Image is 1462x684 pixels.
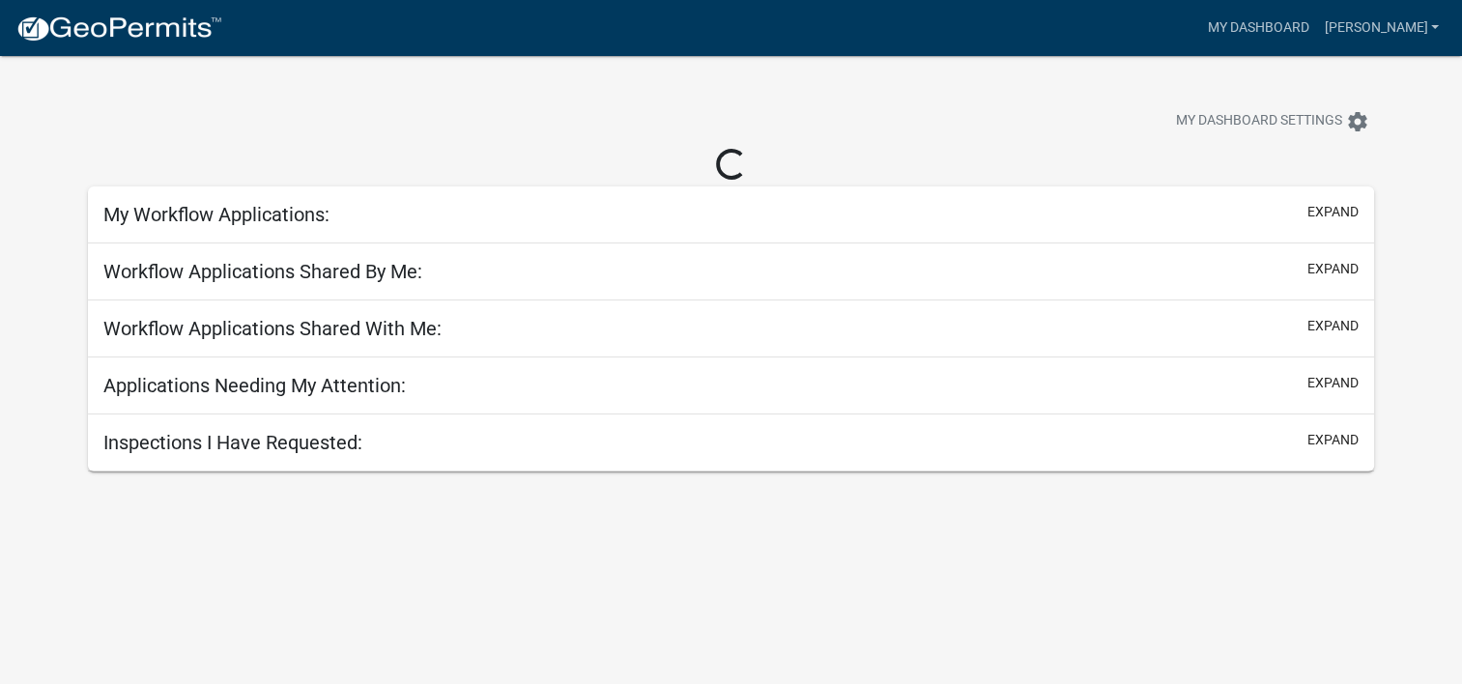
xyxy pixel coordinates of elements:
a: [PERSON_NAME] [1316,10,1447,46]
h5: Workflow Applications Shared By Me: [103,260,422,283]
button: expand [1307,259,1359,279]
button: expand [1307,316,1359,336]
i: settings [1346,110,1369,133]
button: expand [1307,373,1359,393]
h5: Workflow Applications Shared With Me: [103,317,442,340]
button: expand [1307,202,1359,222]
button: My Dashboard Settingssettings [1161,102,1385,140]
h5: Inspections I Have Requested: [103,431,362,454]
span: My Dashboard Settings [1176,110,1342,133]
h5: Applications Needing My Attention: [103,374,406,397]
a: My Dashboard [1199,10,1316,46]
h5: My Workflow Applications: [103,203,330,226]
button: expand [1307,430,1359,450]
